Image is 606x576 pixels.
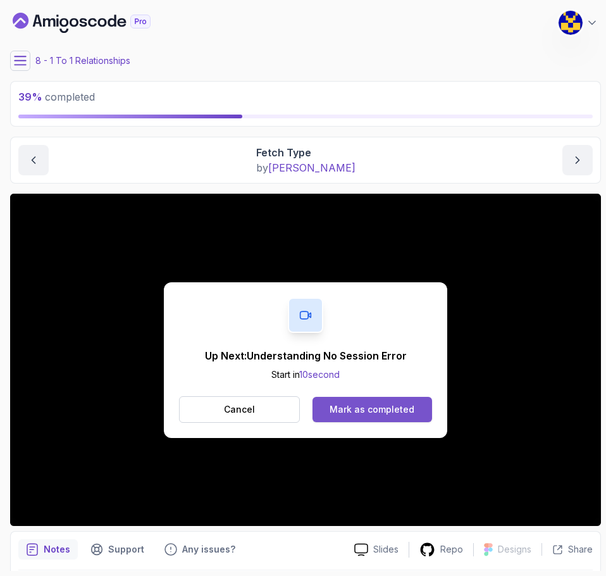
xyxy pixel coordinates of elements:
[18,539,78,560] button: notes button
[558,10,598,35] button: user profile image
[108,543,144,556] p: Support
[541,543,593,556] button: Share
[157,539,243,560] button: Feedback button
[330,403,414,416] div: Mark as completed
[205,348,407,363] p: Up Next: Understanding No Session Error
[568,543,593,556] p: Share
[10,194,601,526] iframe: 9 - Fetch Type
[268,161,356,174] span: [PERSON_NAME]
[83,539,152,560] button: Support button
[179,396,300,423] button: Cancel
[18,145,49,175] button: previous content
[344,543,409,556] a: Slides
[559,11,583,35] img: user profile image
[299,369,340,380] span: 10 second
[440,543,463,556] p: Repo
[205,368,407,381] p: Start in
[182,543,235,556] p: Any issues?
[498,543,531,556] p: Designs
[256,145,356,160] p: Fetch Type
[409,542,473,558] a: Repo
[13,13,180,33] a: Dashboard
[373,543,399,556] p: Slides
[562,145,593,175] button: next content
[312,397,432,422] button: Mark as completed
[18,91,95,103] span: completed
[18,91,42,103] span: 39 %
[35,54,130,67] p: 8 - 1 To 1 Relationships
[224,403,255,416] p: Cancel
[44,543,70,556] p: Notes
[256,160,356,175] p: by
